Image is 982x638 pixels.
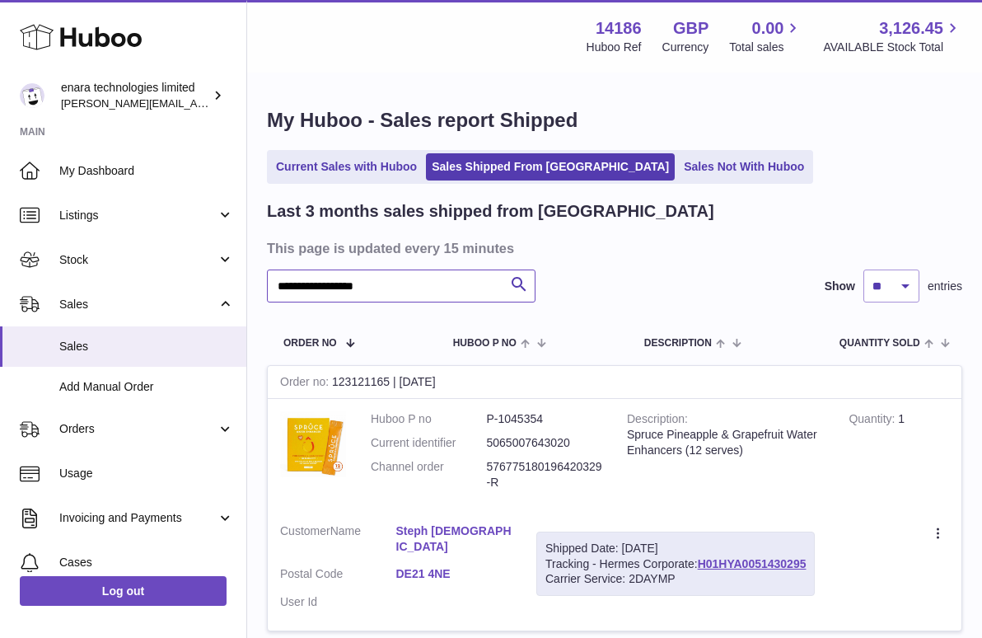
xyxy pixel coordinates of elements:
span: Cases [59,555,234,570]
img: 1747668863.jpeg [280,411,346,477]
span: Add Manual Order [59,379,234,395]
dd: P-1045354 [487,411,603,427]
dt: Current identifier [371,435,487,451]
div: Tracking - Hermes Corporate: [536,532,815,597]
dt: Huboo P no [371,411,487,427]
span: [PERSON_NAME][EMAIL_ADDRESS][DOMAIN_NAME] [61,96,330,110]
a: Sales Not With Huboo [678,153,810,181]
strong: Quantity [849,412,898,429]
div: 123121165 | [DATE] [268,366,961,399]
span: Huboo P no [453,338,517,349]
h1: My Huboo - Sales report Shipped [267,107,962,134]
span: Usage [59,466,234,481]
td: 1 [836,399,961,511]
dt: Channel order [371,459,487,490]
span: Stock [59,252,217,268]
dd: 5065007643020 [487,435,603,451]
div: Shipped Date: [DATE] [545,541,806,556]
a: H01HYA0051430295 [698,557,807,570]
span: entries [928,279,962,294]
img: Dee@enara.co [20,83,44,108]
span: Quantity Sold [839,338,920,349]
div: Currency [662,40,709,55]
span: 0.00 [752,17,784,40]
strong: 14186 [596,17,642,40]
strong: Order no [280,375,332,392]
dt: Postal Code [280,566,396,586]
span: Customer [280,524,330,537]
span: Orders [59,421,217,437]
span: Listings [59,208,217,223]
label: Show [825,279,855,294]
span: Order No [283,338,337,349]
a: 0.00 Total sales [729,17,802,55]
span: Sales [59,339,234,354]
span: 3,126.45 [879,17,943,40]
a: Current Sales with Huboo [270,153,423,181]
span: AVAILABLE Stock Total [823,40,962,55]
dt: Name [280,523,396,559]
span: Total sales [729,40,802,55]
dd: 576775180196420329-R [487,459,603,490]
span: My Dashboard [59,163,234,179]
a: Log out [20,576,227,606]
div: Spruce Pineapple & Grapefruit Water Enhancers (12 serves) [627,427,824,458]
div: Huboo Ref [587,40,642,55]
span: Invoicing and Payments [59,510,217,526]
div: Carrier Service: 2DAYMP [545,571,806,587]
span: Sales [59,297,217,312]
strong: GBP [673,17,708,40]
span: Description [644,338,712,349]
strong: Description [627,412,688,429]
a: DE21 4NE [396,566,512,582]
a: 3,126.45 AVAILABLE Stock Total [823,17,962,55]
div: enara technologies limited [61,80,209,111]
h2: Last 3 months sales shipped from [GEOGRAPHIC_DATA] [267,200,714,223]
a: Steph [DEMOGRAPHIC_DATA] [396,523,512,555]
dt: User Id [280,594,396,610]
h3: This page is updated every 15 minutes [267,239,958,257]
a: Sales Shipped From [GEOGRAPHIC_DATA] [426,153,675,181]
